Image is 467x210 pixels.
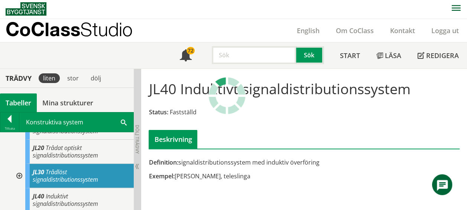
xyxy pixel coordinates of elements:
[121,118,127,126] span: Sök i tabellen
[385,51,401,60] span: Läsa
[149,80,410,97] h1: JL40 Induktivt signaldistributionssystem
[296,46,324,64] button: Sök
[149,172,174,180] span: Exempel:
[289,26,328,35] a: English
[134,125,140,154] span: Dölj trädvy
[0,125,19,131] div: Tillbaka
[149,172,353,180] div: [PERSON_NAME], teleslinga
[208,77,246,114] img: Laddar
[63,73,83,83] div: stor
[187,47,195,54] div: 72
[6,25,133,34] p: CoClass
[86,73,106,83] div: dölj
[149,108,168,116] span: Status:
[368,42,409,69] a: Läsa
[1,74,36,82] div: Trädvy
[423,26,467,35] a: Logga ut
[426,51,459,60] span: Redigera
[332,42,368,69] a: Start
[149,158,353,166] div: signaldistributionssystem med induktiv överföring
[33,168,44,176] span: JL30
[39,73,60,83] div: liten
[212,46,296,64] input: Sök
[328,26,382,35] a: Om CoClass
[33,144,44,152] span: JL20
[409,42,467,69] a: Redigera
[33,144,98,159] span: Trådat optiskt signaldistributionssystem
[340,51,360,60] span: Start
[180,50,192,62] span: Notifikationer
[19,112,133,132] div: Konstruktiva system
[149,158,178,166] span: Definition:
[149,130,197,149] div: Beskrivning
[169,108,196,116] span: Fastställd
[6,2,46,16] img: Svensk Byggtjänst
[382,26,423,35] a: Kontakt
[33,192,98,208] span: Induktivt signaldistributionssystem
[37,93,99,112] a: Mina strukturer
[172,42,200,69] a: 72
[33,168,98,184] span: Trådlöst signaldistributionssystem
[80,18,133,40] span: Studio
[6,19,149,42] a: CoClassStudio
[33,192,44,200] span: JL40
